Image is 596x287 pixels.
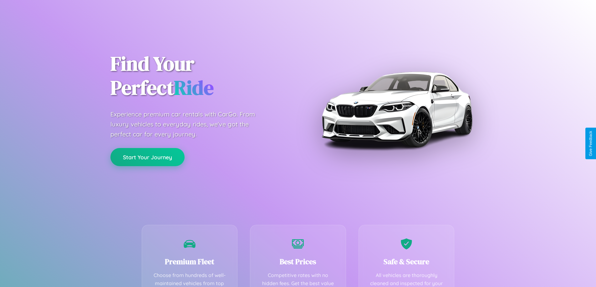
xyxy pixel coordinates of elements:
img: Premium BMW car rental vehicle [318,31,475,187]
span: Ride [174,74,214,101]
p: Experience premium car rentals with CarGo. From luxury vehicles to everyday rides, we've got the ... [110,109,267,139]
button: Start Your Journey [110,148,185,166]
h3: Safe & Secure [368,256,445,267]
h3: Best Prices [260,256,336,267]
div: Give Feedback [588,131,593,156]
h1: Find Your Perfect [110,52,289,100]
h3: Premium Fleet [151,256,228,267]
iframe: Intercom live chat [6,266,21,281]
